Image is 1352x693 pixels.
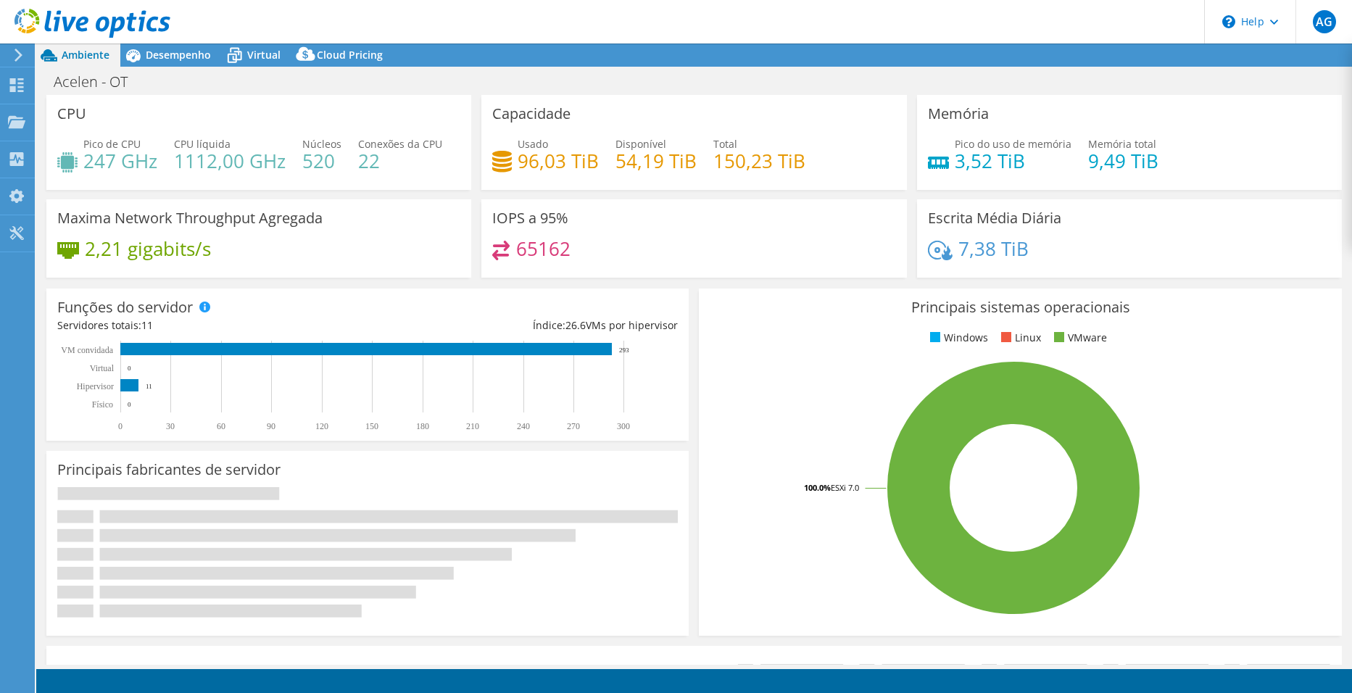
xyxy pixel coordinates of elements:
text: 270 [567,421,580,431]
text: 120 [315,421,328,431]
h4: 22 [358,153,442,169]
h4: 7,38 TiB [958,241,1029,257]
span: Memória total [1088,137,1156,151]
span: 26.6 [565,318,586,332]
span: AG [1313,10,1336,33]
text: 180 [416,421,429,431]
h4: 3,52 TiB [955,153,1071,169]
h3: Memória [928,106,989,122]
span: Pico de CPU [83,137,141,151]
span: Ambiente [62,48,109,62]
text: 240 [517,421,530,431]
h4: 54,19 TiB [615,153,697,169]
text: 293 [619,346,629,354]
div: Índice: VMs por hipervisor [368,318,678,333]
span: Conexões da CPU [358,137,442,151]
h3: Capacidade [492,106,571,122]
text: 300 [617,421,630,431]
text: Hipervisor [77,381,114,391]
tspan: 100.0% [804,482,831,493]
h1: Acelen - OT [47,74,150,90]
h3: Principais fabricantes de servidor [57,462,281,478]
span: Disponível [615,137,666,151]
span: Virtual [247,48,281,62]
h3: Maxima Network Throughput Agregada [57,210,323,226]
span: Total [713,137,737,151]
span: Desempenho [146,48,211,62]
text: Virtual [90,363,115,373]
span: Cloud Pricing [317,48,383,62]
h3: IOPS a 95% [492,210,568,226]
h4: 150,23 TiB [713,153,805,169]
h3: Funções do servidor [57,299,193,315]
span: Núcleos [302,137,341,151]
h4: 65162 [516,241,571,257]
text: VM convidada [61,345,113,355]
text: 0 [128,401,131,408]
h4: 247 GHz [83,153,157,169]
tspan: ESXi 7.0 [831,482,859,493]
text: 11 [146,383,152,390]
span: CPU líquida [174,137,231,151]
h3: Escrita Média Diária [928,210,1061,226]
text: 30 [166,421,175,431]
h4: 96,03 TiB [518,153,599,169]
h4: 2,21 gigabits/s [85,241,211,257]
li: Linux [998,330,1041,346]
tspan: Físico [92,399,113,410]
h3: CPU [57,106,86,122]
text: 0 [128,365,131,372]
span: Pico do uso de memória [955,137,1071,151]
text: 90 [267,421,275,431]
text: 60 [217,421,225,431]
h4: 9,49 TiB [1088,153,1158,169]
li: VMware [1050,330,1107,346]
text: 150 [365,421,378,431]
text: 0 [118,421,123,431]
div: Servidores totais: [57,318,368,333]
span: Usado [518,137,548,151]
li: Windows [926,330,988,346]
span: 11 [141,318,153,332]
h3: Principais sistemas operacionais [710,299,1330,315]
h4: 520 [302,153,341,169]
text: 210 [466,421,479,431]
svg: \n [1222,15,1235,28]
h4: 1112,00 GHz [174,153,286,169]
